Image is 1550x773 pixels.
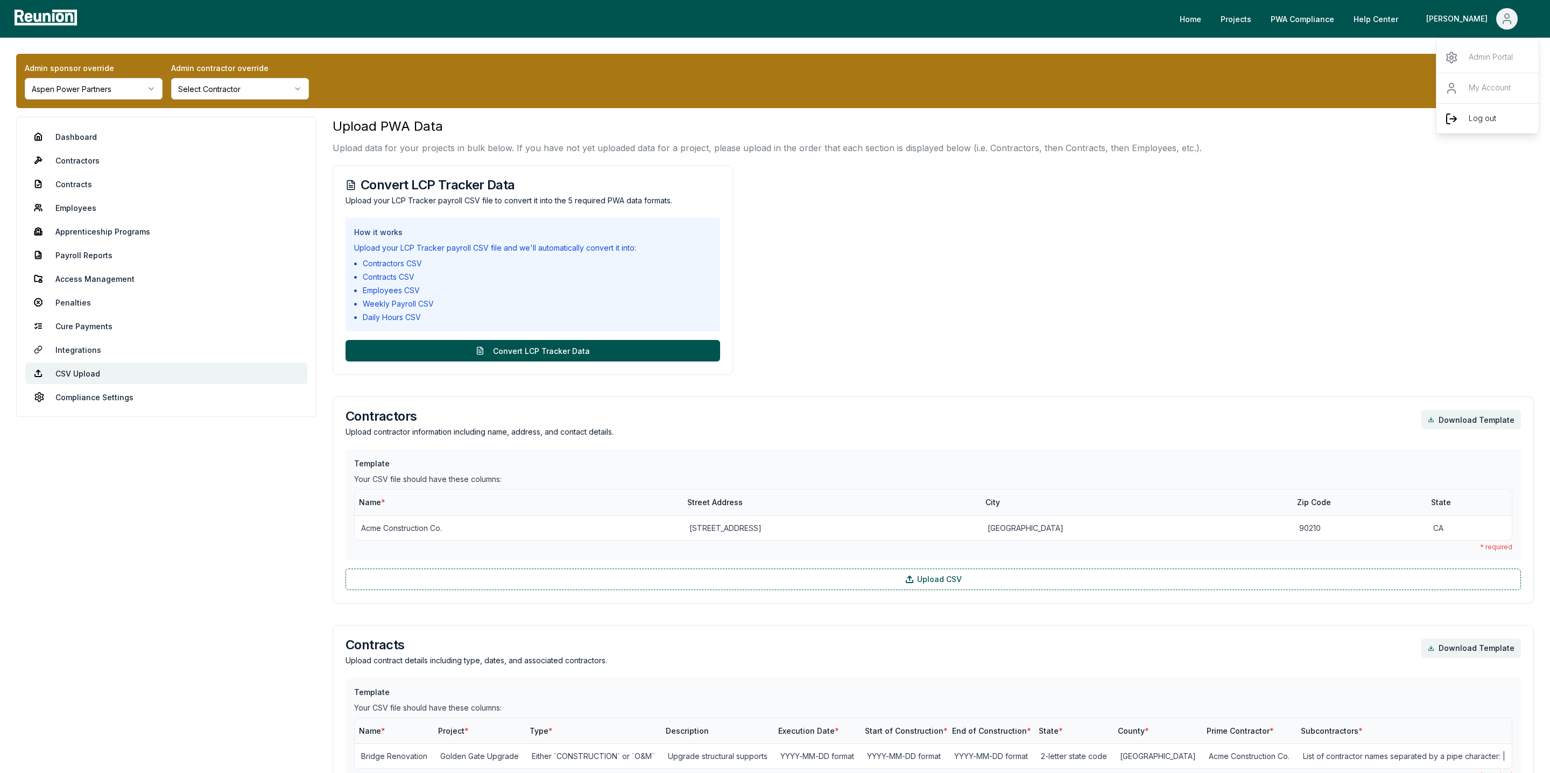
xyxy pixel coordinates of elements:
h3: Upload PWA Data [333,117,1202,136]
a: Dashboard [25,126,307,147]
td: Golden Gate Upgrade [434,744,525,769]
p: Admin Portal [1469,51,1513,64]
li: Weekly Payroll CSV [363,298,711,309]
span: Execution Date [778,726,839,735]
div: Your CSV file should have these columns: [354,473,1512,485]
h3: Contractors [346,410,614,423]
span: Start of Construction [865,726,948,735]
td: Either `CONSTRUCTION` or `O&M` [525,744,661,769]
span: County [1118,726,1149,735]
td: Acme Construction Co. [1202,744,1296,769]
button: Convert LCP Tracker Data [346,340,720,361]
button: [PERSON_NAME] [1418,8,1526,30]
div: [PERSON_NAME] [1436,42,1540,138]
li: Employees CSV [363,285,711,296]
span: State [1039,726,1063,735]
td: YYYY-MM-DD format [774,744,861,769]
p: My Account [1469,82,1511,95]
a: Employees [25,197,307,218]
td: [GEOGRAPHIC_DATA] [1114,744,1202,769]
span: City [985,498,1000,507]
p: Upload contract details including type, dates, and associated contractors. [346,655,607,666]
a: Download Template [1421,639,1521,658]
a: Contractors [25,150,307,171]
a: PWA Compliance [1262,8,1343,30]
a: Download Template [1421,410,1521,429]
div: [PERSON_NAME] [1426,8,1492,30]
td: Upgrade structural supports [661,744,774,769]
div: Upload your LCP Tracker payroll CSV file and we'll automatically convert it into: [354,242,711,253]
td: Acme Construction Co. [355,515,683,540]
span: Street Address [687,498,743,507]
label: Admin contractor override [171,62,309,74]
td: Bridge Renovation [355,744,434,769]
li: Contracts CSV [363,271,711,282]
a: CSV Upload [25,363,307,384]
h3: Template [354,458,1512,469]
span: End of Construction [952,726,1031,735]
span: Prime Contractor [1207,726,1274,735]
p: Upload data for your projects in bulk below. If you have not yet uploaded data for a project, ple... [333,141,1202,154]
a: Admin Portal [1436,42,1540,73]
a: Apprenticeship Programs [25,221,307,242]
span: Subcontractors [1301,726,1363,735]
a: Compliance Settings [25,386,307,408]
span: Zip Code [1297,498,1331,507]
li: Daily Hours CSV [363,311,711,323]
p: Upload your LCP Tracker payroll CSV file to convert it into the 5 required PWA data formats. [346,195,720,206]
div: Your CSV file should have these columns: [354,702,1512,713]
a: Home [1171,8,1210,30]
a: Contracts [25,173,307,195]
span: Name [359,726,385,735]
label: Admin sponsor override [25,62,163,74]
td: [GEOGRAPHIC_DATA] [981,515,1293,540]
nav: Main [1171,8,1539,30]
h3: Template [354,686,1512,698]
a: Access Management [25,268,307,289]
a: Integrations [25,339,307,360]
h3: Convert LCP Tracker Data [346,179,720,192]
label: Upload CSV [346,569,1521,590]
div: * required [354,543,1512,551]
h3: Contracts [346,639,607,651]
span: Type [530,726,553,735]
td: [STREET_ADDRESS] [683,515,981,540]
td: YYYY-MM-DD format [948,744,1034,769]
a: Payroll Reports [25,244,307,266]
h3: How it works [354,226,711,238]
td: 2-letter state code [1034,744,1114,769]
td: CA [1427,515,1512,540]
a: Projects [1212,8,1260,30]
span: Project [438,726,469,735]
li: Contractors CSV [363,258,711,269]
p: Upload contractor information including name, address, and contact details. [346,426,614,437]
span: Name [359,498,385,507]
td: 90210 [1293,515,1427,540]
a: Penalties [25,292,307,313]
span: Description [666,726,709,735]
td: List of contractor names separated by a pipe character: | [1297,744,1512,769]
p: Log out [1469,112,1496,125]
span: State [1431,498,1451,507]
a: Cure Payments [25,315,307,337]
td: YYYY-MM-DD format [861,744,948,769]
a: Help Center [1345,8,1407,30]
